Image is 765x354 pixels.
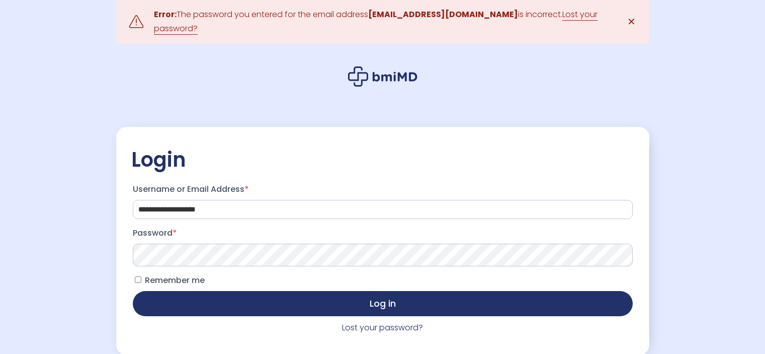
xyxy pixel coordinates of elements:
label: Password [133,225,633,241]
a: ✕ [622,12,642,32]
a: Lost your password? [342,322,423,333]
span: ✕ [627,15,636,29]
button: Log in [133,291,633,316]
input: Remember me [135,276,141,283]
div: The password you entered for the email address is incorrect. [154,8,612,36]
label: Username or Email Address [133,181,633,197]
span: Remember me [145,274,205,286]
h2: Login [131,147,634,172]
strong: [EMAIL_ADDRESS][DOMAIN_NAME] [368,9,518,20]
strong: Error: [154,9,177,20]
